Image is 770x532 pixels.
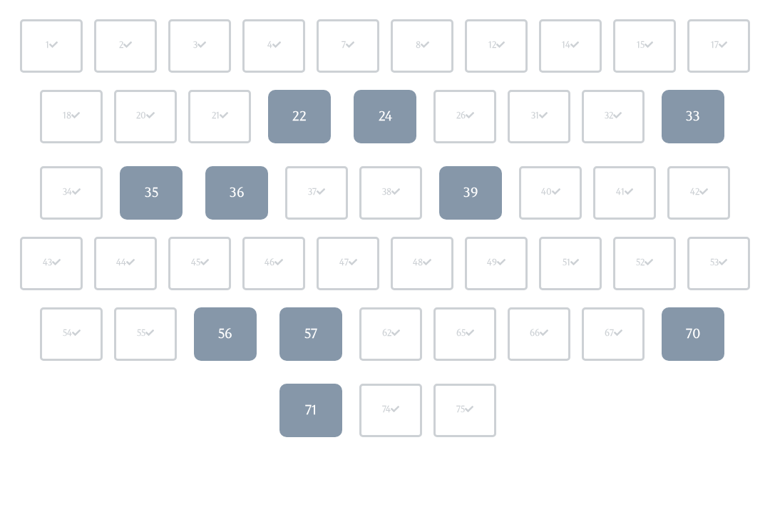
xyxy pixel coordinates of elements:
[605,327,622,340] div: 67
[487,257,505,270] div: 49
[137,327,154,340] div: 55
[212,110,228,123] div: 21
[354,90,416,143] a: 24
[662,307,724,361] a: 70
[279,384,342,437] a: 71
[382,186,400,199] div: 38
[605,110,622,123] div: 32
[63,110,80,123] div: 18
[308,186,325,199] div: 37
[637,39,653,52] div: 15
[439,166,502,220] a: 39
[530,327,548,340] div: 66
[488,39,505,52] div: 12
[46,39,58,52] div: 1
[305,401,317,419] div: 71
[218,324,232,343] div: 56
[339,257,357,270] div: 47
[205,166,268,220] a: 36
[413,257,431,270] div: 48
[456,327,474,340] div: 65
[686,324,701,343] div: 70
[63,327,81,340] div: 54
[456,404,473,416] div: 75
[690,186,708,199] div: 42
[616,186,633,199] div: 41
[145,183,158,202] div: 35
[43,257,61,270] div: 43
[191,257,209,270] div: 45
[292,107,307,126] div: 22
[710,257,727,270] div: 53
[279,307,342,361] a: 57
[379,107,392,126] div: 24
[531,110,548,123] div: 31
[267,39,281,52] div: 4
[563,257,579,270] div: 51
[382,404,399,416] div: 74
[304,324,317,343] div: 57
[686,107,700,126] div: 33
[230,183,245,202] div: 36
[416,39,429,52] div: 8
[119,39,132,52] div: 2
[63,186,81,199] div: 34
[382,327,400,340] div: 62
[662,90,724,143] a: 33
[636,257,653,270] div: 52
[541,186,560,199] div: 40
[562,39,579,52] div: 14
[463,183,478,202] div: 39
[711,39,727,52] div: 17
[268,90,331,143] a: 22
[265,257,283,270] div: 46
[194,307,257,361] a: 56
[456,110,474,123] div: 26
[193,39,206,52] div: 3
[116,257,135,270] div: 44
[120,166,183,220] a: 35
[136,110,155,123] div: 20
[342,39,354,52] div: 7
